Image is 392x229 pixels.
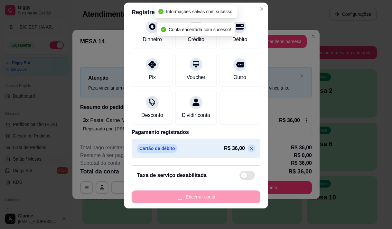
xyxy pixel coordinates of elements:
[137,172,207,179] h2: Taxa de serviço desabilitada
[182,111,210,119] div: Dividir conta
[166,9,234,14] span: Informações salvas com sucesso!
[132,128,260,136] p: Pagamento registrados
[161,27,166,32] span: check-circle
[232,36,247,43] div: Débito
[169,27,231,32] span: Conta encerrada com sucesso!
[188,36,204,43] div: Crédito
[137,144,177,153] p: Cartão de débito
[158,9,163,14] span: check-circle
[149,74,156,81] div: Pix
[224,145,245,152] p: R$ 36,00
[124,3,268,22] header: Registre o pagamento do pedido
[233,74,246,81] div: Outro
[187,74,206,81] div: Voucher
[143,36,162,43] div: Dinheiro
[141,111,163,119] div: Desconto
[257,4,267,14] button: Close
